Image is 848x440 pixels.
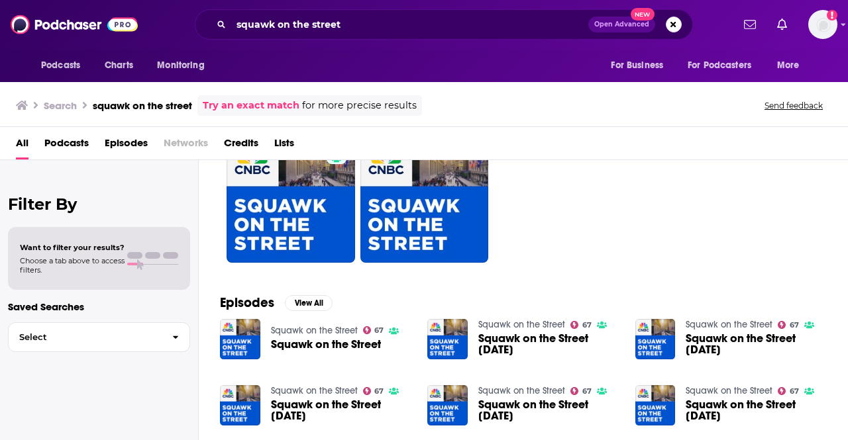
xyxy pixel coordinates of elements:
[44,99,77,112] h3: Search
[285,295,333,311] button: View All
[686,385,772,396] a: Squawk on the Street
[570,387,592,395] a: 67
[220,294,274,311] h2: Episodes
[686,333,827,355] a: Squawk on the Street 7/26/24
[808,10,837,39] span: Logged in as MegnaMakan
[41,56,80,75] span: Podcasts
[631,8,655,21] span: New
[203,98,299,113] a: Try an exact match
[374,328,384,333] span: 67
[231,14,588,35] input: Search podcasts, credits, & more...
[8,300,190,313] p: Saved Searches
[478,333,619,355] a: Squawk on the Street 5/18/23
[44,132,89,159] a: Podcasts
[478,399,619,421] span: Squawk on the Street [DATE]
[220,319,260,359] img: Squawk on the Street
[739,13,761,36] a: Show notifications dropdown
[164,132,208,159] span: Networks
[271,339,381,350] a: Squawk on the Street
[105,132,148,159] a: Episodes
[224,132,258,159] a: Credits
[635,385,676,425] img: Squawk on the Street 9/29/23
[679,53,770,78] button: open menu
[157,56,204,75] span: Monitoring
[790,388,799,394] span: 67
[271,399,412,421] a: Squawk on the Street 01/02/24
[778,387,799,395] a: 67
[427,319,468,359] img: Squawk on the Street 5/18/23
[220,385,260,425] img: Squawk on the Street 01/02/24
[688,56,751,75] span: For Podcasters
[427,385,468,425] img: Squawk on the Street 01/04/24
[478,319,565,330] a: Squawk on the Street
[588,17,655,32] button: Open AdvancedNew
[274,132,294,159] a: Lists
[772,13,792,36] a: Show notifications dropdown
[9,333,162,341] span: Select
[594,21,649,28] span: Open Advanced
[148,53,221,78] button: open menu
[8,322,190,352] button: Select
[271,399,412,421] span: Squawk on the Street [DATE]
[374,388,384,394] span: 67
[808,10,837,39] img: User Profile
[20,243,125,252] span: Want to filter your results?
[686,319,772,330] a: Squawk on the Street
[105,56,133,75] span: Charts
[220,294,333,311] a: EpisodesView All
[635,319,676,359] img: Squawk on the Street 7/26/24
[227,134,355,263] a: 67
[790,322,799,328] span: 67
[478,399,619,421] a: Squawk on the Street 01/04/24
[611,56,663,75] span: For Business
[582,322,592,328] span: 67
[777,56,800,75] span: More
[32,53,97,78] button: open menu
[11,12,138,37] img: Podchaser - Follow, Share and Rate Podcasts
[363,326,384,334] a: 67
[686,333,827,355] span: Squawk on the Street [DATE]
[570,321,592,329] a: 67
[20,256,125,275] span: Choose a tab above to access filters.
[768,53,816,78] button: open menu
[363,387,384,395] a: 67
[827,10,837,21] svg: Email not verified
[478,385,565,396] a: Squawk on the Street
[302,98,417,113] span: for more precise results
[271,325,358,336] a: Squawk on the Street
[761,100,827,111] button: Send feedback
[686,399,827,421] a: Squawk on the Street 9/29/23
[582,388,592,394] span: 67
[602,53,680,78] button: open menu
[16,132,28,159] a: All
[96,53,141,78] a: Charts
[8,195,190,214] h2: Filter By
[478,333,619,355] span: Squawk on the Street [DATE]
[195,9,693,40] div: Search podcasts, credits, & more...
[686,399,827,421] span: Squawk on the Street [DATE]
[778,321,799,329] a: 67
[808,10,837,39] button: Show profile menu
[271,385,358,396] a: Squawk on the Street
[93,99,192,112] h3: squawk on the street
